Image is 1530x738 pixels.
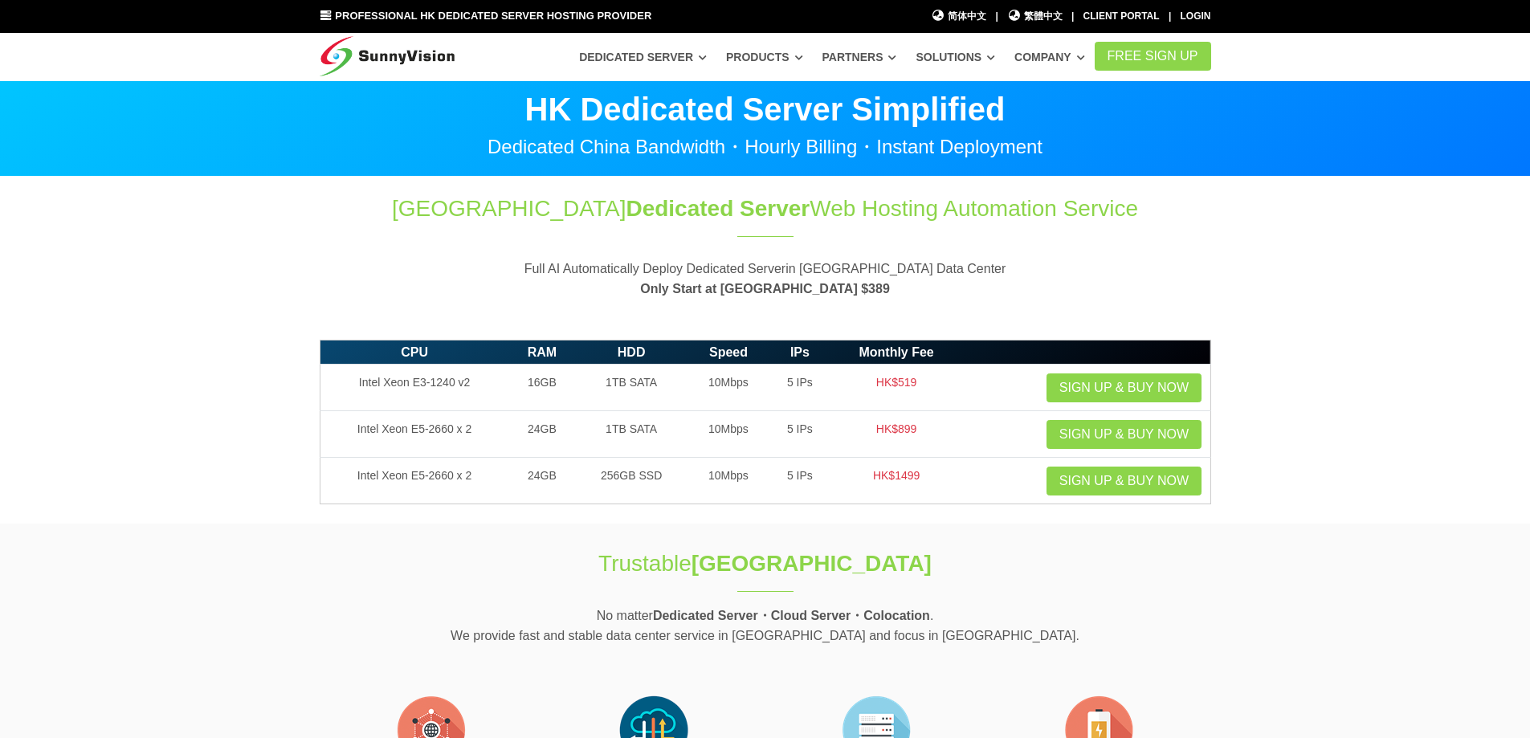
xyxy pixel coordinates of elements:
td: Intel Xeon E5-2660 x 2 [320,458,509,504]
th: CPU [320,340,509,365]
a: Partners [822,43,897,71]
td: 5 IPs [769,458,830,504]
p: HK Dedicated Server Simplified [320,93,1211,125]
a: Sign up & Buy Now [1047,467,1202,495]
li: | [1169,9,1171,24]
td: 1TB SATA [575,365,687,411]
td: 16GB [509,365,576,411]
td: 24GB [509,458,576,504]
p: Full AI Automatically Deploy Dedicated Serverin [GEOGRAPHIC_DATA] Data Center [320,259,1211,300]
h1: Trustable [498,548,1033,579]
td: 5 IPs [769,365,830,411]
th: IPs [769,340,830,365]
a: Sign up & Buy Now [1047,420,1202,449]
a: Sign up & Buy Now [1047,373,1202,402]
th: Speed [687,340,769,365]
a: Login [1181,10,1211,22]
p: Dedicated China Bandwidth・Hourly Billing・Instant Deployment [320,137,1211,157]
td: 10Mbps [687,411,769,458]
h1: [GEOGRAPHIC_DATA] Web Hosting Automation Service [320,193,1211,224]
p: No matter . We provide fast and stable data center service in [GEOGRAPHIC_DATA] and focus in [GEO... [320,605,1211,646]
td: HK$1499 [830,458,962,504]
td: HK$899 [830,411,962,458]
span: Professional HK Dedicated Server Hosting Provider [335,10,651,22]
th: RAM [509,340,576,365]
li: | [1071,9,1074,24]
a: Products [726,43,803,71]
td: Intel Xeon E3-1240 v2 [320,365,509,411]
a: Solutions [916,43,995,71]
li: | [995,9,998,24]
strong: Only Start at [GEOGRAPHIC_DATA] $389 [640,282,890,296]
strong: Dedicated Server・Cloud Server・Colocation [653,609,930,622]
a: Client Portal [1083,10,1160,22]
td: 5 IPs [769,411,830,458]
a: 繁體中文 [1007,9,1063,24]
th: Monthly Fee [830,340,962,365]
td: HK$519 [830,365,962,411]
span: Dedicated Server [626,196,810,221]
a: FREE Sign Up [1095,42,1211,71]
td: 24GB [509,411,576,458]
th: HDD [575,340,687,365]
a: 简体中文 [932,9,987,24]
td: 10Mbps [687,458,769,504]
td: 10Mbps [687,365,769,411]
a: Dedicated Server [579,43,707,71]
td: 256GB SSD [575,458,687,504]
strong: [GEOGRAPHIC_DATA] [692,551,932,576]
td: 1TB SATA [575,411,687,458]
td: Intel Xeon E5-2660 x 2 [320,411,509,458]
a: Company [1014,43,1085,71]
